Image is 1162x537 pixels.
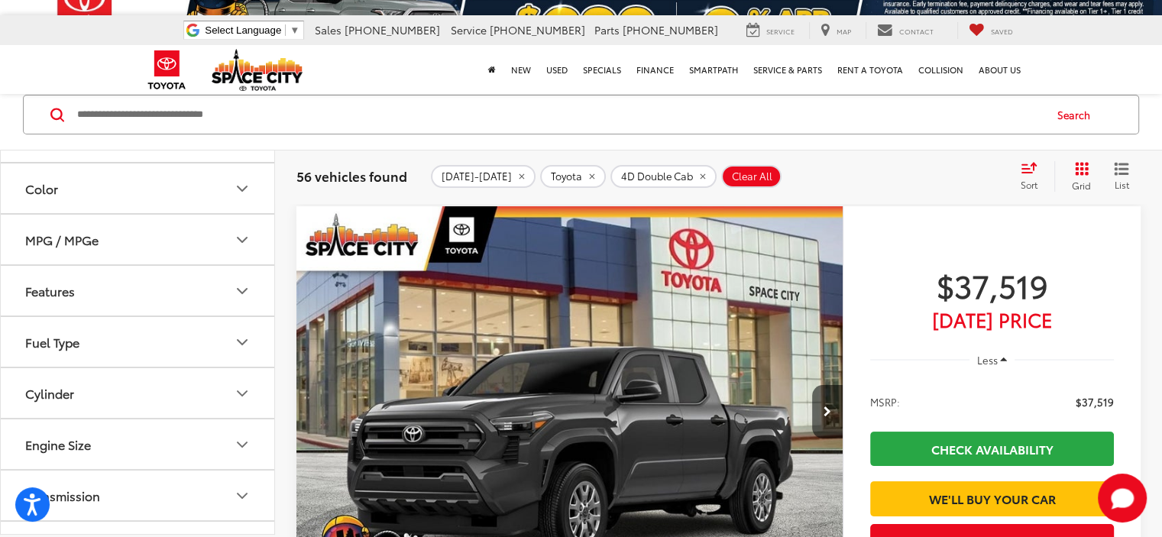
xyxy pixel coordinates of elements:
svg: Start Chat [1098,474,1147,522]
button: TransmissionTransmission [1,471,276,520]
div: Cylinder [25,386,74,400]
a: Contact [866,22,945,39]
span: 4D Double Cab [621,170,693,183]
span: [DATE]-[DATE] [442,170,512,183]
span: 56 vehicles found [296,167,407,185]
a: Select Language​ [205,24,299,36]
span: Sales [315,22,341,37]
a: Home [481,45,503,94]
span: MSRP: [870,394,900,409]
span: Less [976,353,997,367]
span: $37,519 [1076,394,1114,409]
div: MPG / MPGe [233,231,251,249]
span: [PHONE_NUMBER] [490,22,585,37]
a: Service & Parts [746,45,830,94]
div: Color [25,181,58,196]
a: Check Availability [870,432,1114,466]
span: [PHONE_NUMBER] [345,22,440,37]
div: MPG / MPGe [25,232,99,247]
span: Parts [594,22,620,37]
button: Select sort value [1013,161,1054,192]
span: $37,519 [870,266,1114,304]
button: ColorColor [1,163,276,213]
div: Transmission [233,487,251,505]
div: Features [233,282,251,300]
div: Fuel Type [233,333,251,351]
button: Fuel TypeFuel Type [1,317,276,367]
div: Features [25,283,75,298]
span: List [1114,178,1129,191]
span: Grid [1072,179,1091,192]
button: Grid View [1054,161,1102,192]
button: Less [969,346,1015,374]
a: Collision [911,45,971,94]
img: Space City Toyota [212,49,303,91]
a: Map [809,22,863,39]
button: MPG / MPGeMPG / MPGe [1,215,276,264]
button: Next image [812,385,843,438]
span: Saved [991,26,1013,36]
span: Toyota [551,170,582,183]
a: Used [539,45,575,94]
div: Cylinder [233,384,251,403]
a: About Us [971,45,1028,94]
span: [PHONE_NUMBER] [623,22,718,37]
button: Engine SizeEngine Size [1,419,276,469]
button: Search [1043,95,1112,134]
button: Toggle Chat Window [1098,474,1147,522]
a: We'll Buy Your Car [870,481,1114,516]
button: remove 4D%20Double%20Cab [610,165,717,188]
div: Color [233,180,251,198]
button: List View [1102,161,1141,192]
span: [DATE] Price [870,312,1114,327]
button: remove 2025-2026 [431,165,536,188]
button: Clear All [721,165,782,188]
a: Rent a Toyota [830,45,911,94]
button: CylinderCylinder [1,368,276,418]
button: FeaturesFeatures [1,266,276,315]
span: Service [451,22,487,37]
div: Engine Size [25,437,91,451]
button: remove Toyota [540,165,606,188]
span: ▼ [290,24,299,36]
div: Fuel Type [25,335,79,349]
a: Finance [629,45,681,94]
img: Toyota [138,45,196,95]
a: My Saved Vehicles [957,22,1024,39]
span: Map [837,26,851,36]
div: Engine Size [233,435,251,454]
a: SmartPath [681,45,746,94]
span: Sort [1021,178,1037,191]
a: Specials [575,45,629,94]
input: Search by Make, Model, or Keyword [76,96,1043,133]
span: Clear All [732,170,772,183]
div: Transmission [25,488,100,503]
span: Service [766,26,795,36]
span: Contact [899,26,934,36]
a: Service [735,22,806,39]
span: ​ [285,24,286,36]
a: New [503,45,539,94]
span: Select Language [205,24,281,36]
